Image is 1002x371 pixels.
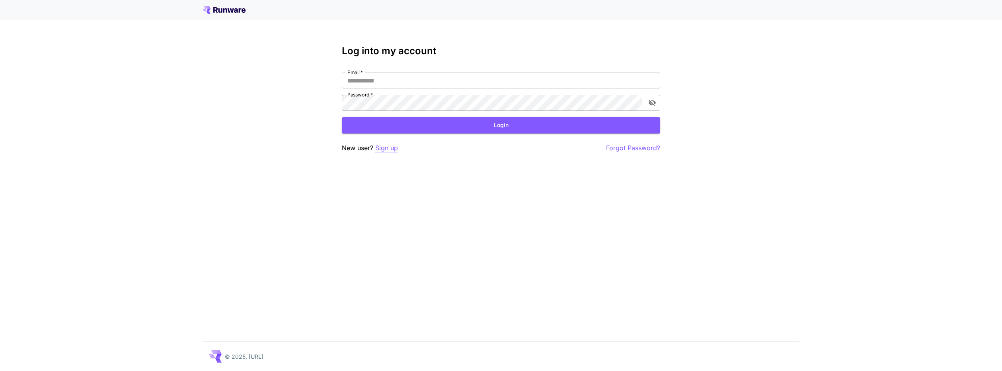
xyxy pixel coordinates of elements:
label: Password [347,91,373,98]
label: Email [347,69,363,76]
button: Forgot Password? [606,143,660,153]
h3: Log into my account [342,45,660,57]
button: Login [342,117,660,133]
button: toggle password visibility [645,96,659,110]
p: © 2025, [URL] [225,352,263,361]
p: New user? [342,143,398,153]
button: Sign up [375,143,398,153]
